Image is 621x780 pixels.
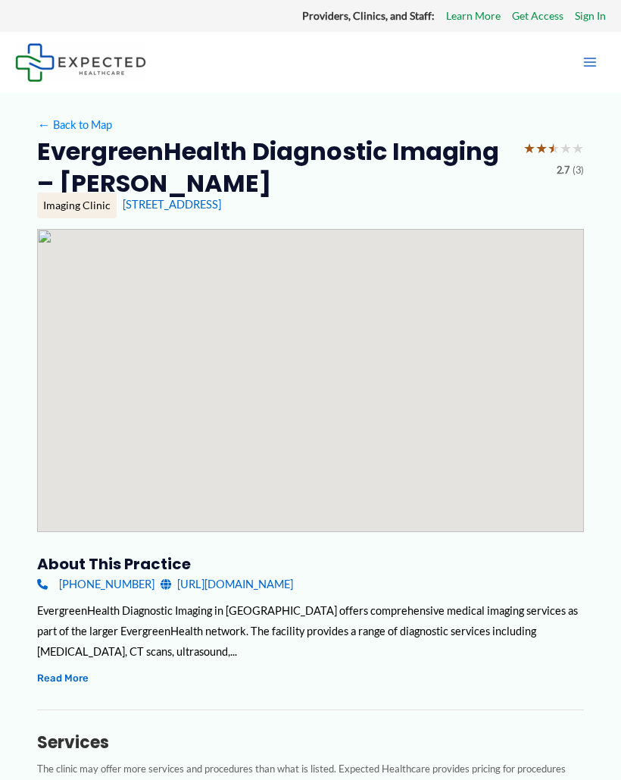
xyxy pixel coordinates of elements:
[37,193,117,218] div: Imaging Clinic
[560,136,572,161] span: ★
[548,136,560,161] span: ★
[575,6,606,26] a: Sign In
[512,6,563,26] a: Get Access
[37,136,511,199] h2: EvergreenHealth Diagnostic Imaging – [PERSON_NAME]
[15,43,146,82] img: Expected Healthcare Logo - side, dark font, small
[37,732,584,753] h3: Services
[572,136,584,161] span: ★
[557,161,570,180] span: 2.7
[37,669,89,687] button: Read More
[37,118,51,132] span: ←
[523,136,535,161] span: ★
[37,554,584,574] h3: About this practice
[446,6,501,26] a: Learn More
[302,9,435,22] strong: Providers, Clinics, and Staff:
[37,600,584,662] div: EvergreenHealth Diagnostic Imaging in [GEOGRAPHIC_DATA] offers comprehensive medical imaging serv...
[161,574,293,594] a: [URL][DOMAIN_NAME]
[123,198,221,211] a: [STREET_ADDRESS]
[37,574,154,594] a: [PHONE_NUMBER]
[535,136,548,161] span: ★
[37,114,112,135] a: ←Back to Map
[573,161,584,180] span: (3)
[574,46,606,78] button: Main menu toggle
